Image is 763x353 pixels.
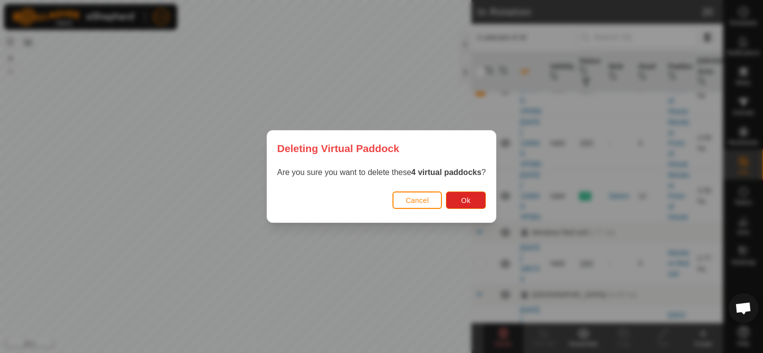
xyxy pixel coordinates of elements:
button: Cancel [392,191,442,209]
span: Ok [461,196,471,204]
span: Deleting Virtual Paddock [277,141,399,156]
span: Are you sure you want to delete these ? [277,168,486,176]
div: Open chat [729,293,759,323]
strong: 4 virtual paddocks [411,168,482,176]
button: Ok [446,191,486,209]
span: Cancel [405,196,429,204]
